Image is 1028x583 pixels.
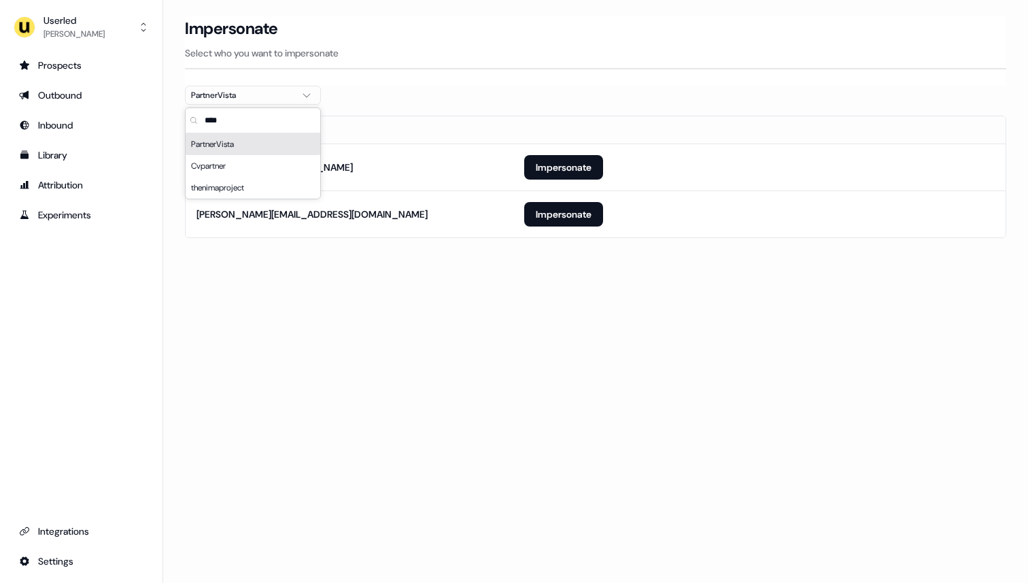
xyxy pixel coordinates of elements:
div: Settings [19,554,143,568]
a: Go to integrations [11,550,152,572]
button: Impersonate [524,202,603,227]
div: PartnerVista [186,133,320,155]
div: Integrations [19,524,143,538]
div: Suggestions [186,133,320,199]
th: Email [186,116,513,144]
div: [PERSON_NAME] [44,27,105,41]
p: Select who you want to impersonate [185,46,1006,60]
a: Go to experiments [11,204,152,226]
div: Prospects [19,59,143,72]
button: Impersonate [524,155,603,180]
div: Attribution [19,178,143,192]
a: Go to prospects [11,54,152,76]
div: thenimaproject [186,177,320,199]
div: Experiments [19,208,143,222]
div: Outbound [19,88,143,102]
div: PartnerVista [191,88,293,102]
a: Go to outbound experience [11,84,152,106]
div: Library [19,148,143,162]
a: Go to templates [11,144,152,166]
a: Go to integrations [11,520,152,542]
button: Userled[PERSON_NAME] [11,11,152,44]
a: Go to Inbound [11,114,152,136]
div: [PERSON_NAME][EMAIL_ADDRESS][DOMAIN_NAME] [196,207,428,221]
div: Cvpartner [186,155,320,177]
div: Inbound [19,118,143,132]
div: Userled [44,14,105,27]
button: PartnerVista [185,86,321,105]
h3: Impersonate [185,18,278,39]
a: Go to attribution [11,174,152,196]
